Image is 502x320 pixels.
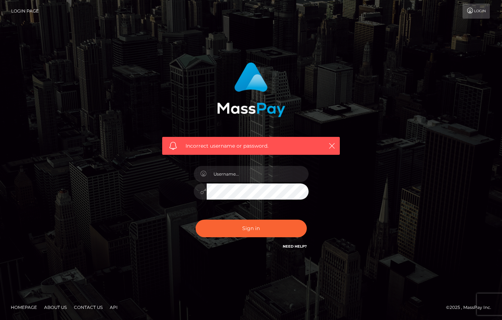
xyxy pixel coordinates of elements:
[186,142,316,150] span: Incorrect username or password.
[11,4,39,19] a: Login Page
[217,62,285,117] img: MassPay Login
[8,302,40,313] a: Homepage
[41,302,70,313] a: About Us
[71,302,105,313] a: Contact Us
[207,166,309,182] input: Username...
[446,304,497,311] div: © 2025 , MassPay Inc.
[196,220,307,237] button: Sign in
[107,302,121,313] a: API
[463,4,490,19] a: Login
[283,244,307,249] a: Need Help?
